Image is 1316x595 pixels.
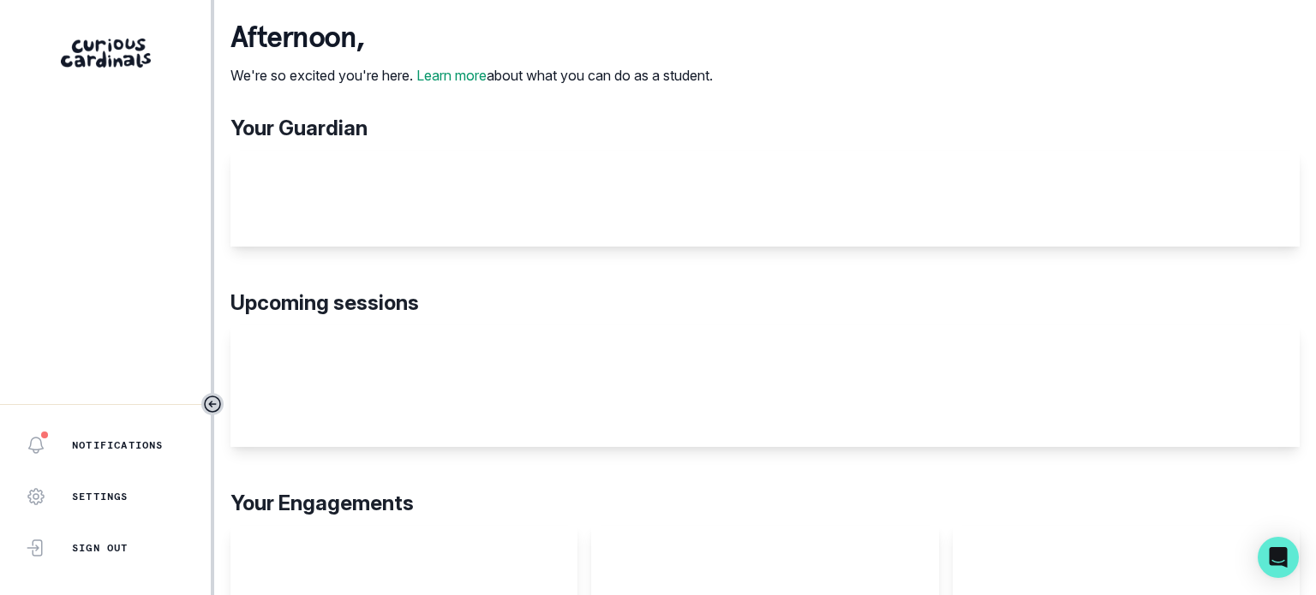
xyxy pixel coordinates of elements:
button: Toggle sidebar [201,393,224,415]
p: Settings [72,490,129,503]
img: Curious Cardinals Logo [61,39,151,68]
p: Upcoming sessions [230,288,1300,318]
a: Learn more [416,67,487,84]
p: We're so excited you're here. about what you can do as a student. [230,65,713,86]
p: afternoon , [230,21,713,55]
p: Sign Out [72,541,129,555]
p: Your Guardian [230,113,1300,144]
div: Open Intercom Messenger [1258,537,1299,578]
p: Notifications [72,438,164,452]
p: Your Engagements [230,488,1300,519]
